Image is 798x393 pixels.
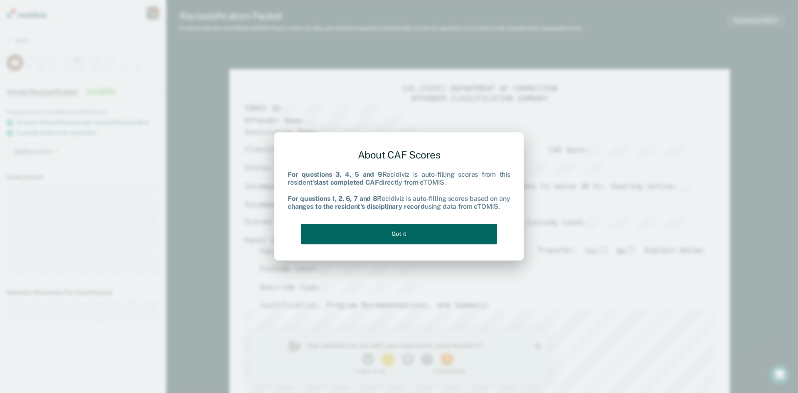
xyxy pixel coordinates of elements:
[57,37,135,43] div: 1 - Not at all
[285,12,290,17] div: Close survey
[288,171,510,211] div: Recidiviz is auto-filling scores from this resident's directly from eTOMIS. Recidiviz is auto-fil...
[151,22,166,35] button: 3
[182,37,261,43] div: 5 - Extremely
[317,179,379,187] b: last completed CAF
[288,203,425,210] b: changes to the resident's disciplinary record
[57,11,249,18] div: How satisfied are you with your experience using Recidiviz?
[37,8,50,22] img: Profile image for Kim
[288,195,377,203] b: For questions 1, 2, 6, 7 and 8
[301,224,497,244] button: Got it
[170,22,185,35] button: 4
[130,22,147,35] button: 2
[111,22,126,35] button: 1
[288,171,382,179] b: For questions 3, 4, 5 and 9
[288,142,510,168] div: About CAF Scores
[189,22,206,35] button: 5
